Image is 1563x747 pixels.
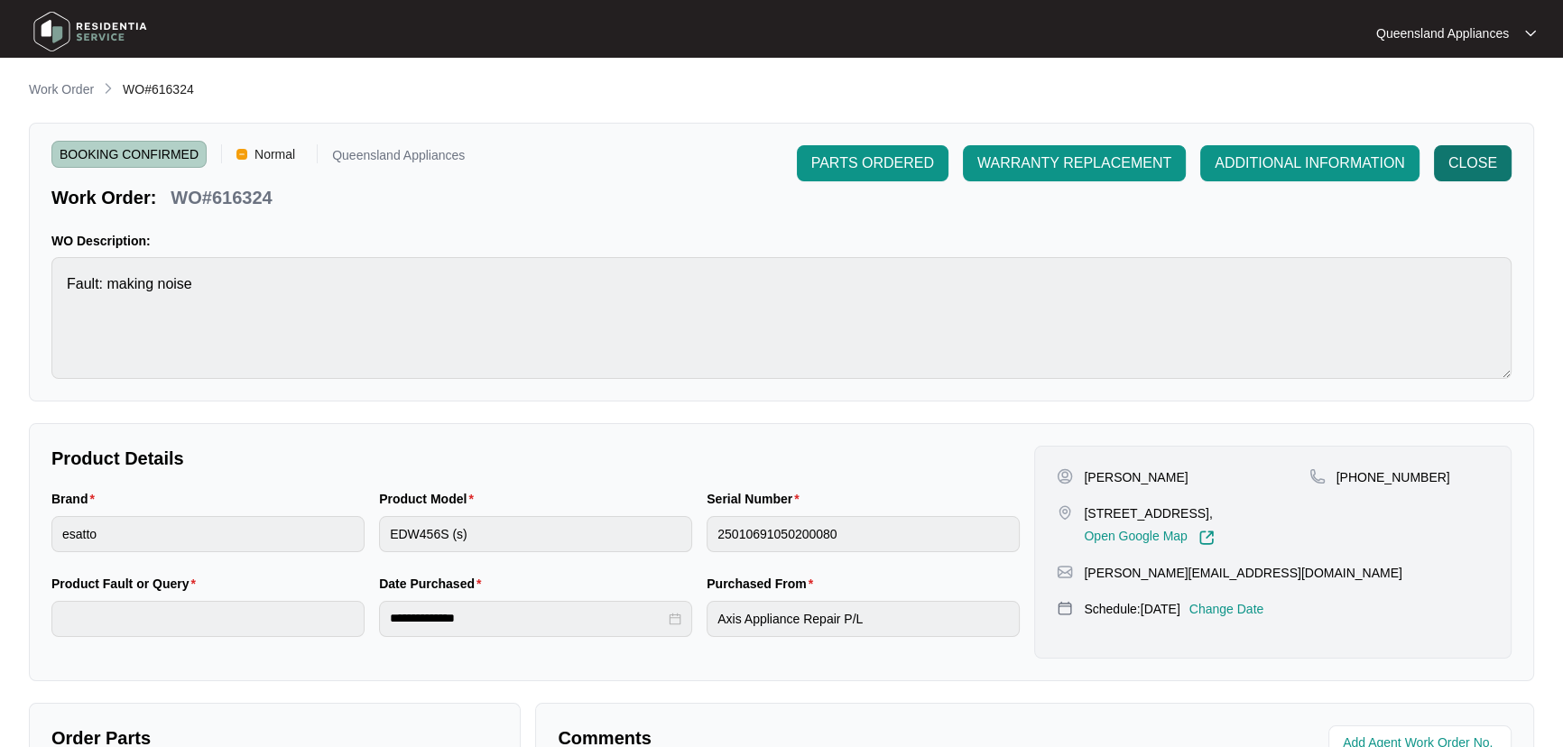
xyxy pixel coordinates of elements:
[51,257,1512,379] textarea: Fault: making noise
[1057,564,1073,580] img: map-pin
[1434,145,1512,181] button: CLOSE
[1376,24,1509,42] p: Queensland Appliances
[977,152,1171,174] span: WARRANTY REPLACEMENT
[1084,504,1214,522] p: [STREET_ADDRESS],
[707,575,820,593] label: Purchased From
[379,516,692,552] input: Product Model
[1057,600,1073,616] img: map-pin
[171,185,272,210] p: WO#616324
[236,149,247,160] img: Vercel Logo
[51,446,1020,471] p: Product Details
[27,5,153,59] img: residentia service logo
[123,82,194,97] span: WO#616324
[963,145,1186,181] button: WARRANTY REPLACEMENT
[1084,564,1401,582] p: [PERSON_NAME][EMAIL_ADDRESS][DOMAIN_NAME]
[101,81,116,96] img: chevron-right
[797,145,948,181] button: PARTS ORDERED
[1057,468,1073,484] img: user-pin
[1198,530,1215,546] img: Link-External
[379,490,481,508] label: Product Model
[707,516,1020,552] input: Serial Number
[51,490,102,508] label: Brand
[390,609,665,628] input: Date Purchased
[1084,530,1214,546] a: Open Google Map
[25,80,97,100] a: Work Order
[1525,29,1536,38] img: dropdown arrow
[29,80,94,98] p: Work Order
[379,575,488,593] label: Date Purchased
[1448,152,1497,174] span: CLOSE
[1336,468,1450,486] p: [PHONE_NUMBER]
[51,185,156,210] p: Work Order:
[707,490,806,508] label: Serial Number
[51,232,1512,250] p: WO Description:
[51,141,207,168] span: BOOKING CONFIRMED
[1309,468,1326,484] img: map-pin
[247,141,302,168] span: Normal
[1084,600,1179,618] p: Schedule: [DATE]
[51,516,365,552] input: Brand
[1200,145,1420,181] button: ADDITIONAL INFORMATION
[51,575,203,593] label: Product Fault or Query
[332,149,465,168] p: Queensland Appliances
[1084,468,1188,486] p: [PERSON_NAME]
[1189,600,1264,618] p: Change Date
[1057,504,1073,521] img: map-pin
[707,601,1020,637] input: Purchased From
[51,601,365,637] input: Product Fault or Query
[811,152,934,174] span: PARTS ORDERED
[1215,152,1405,174] span: ADDITIONAL INFORMATION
